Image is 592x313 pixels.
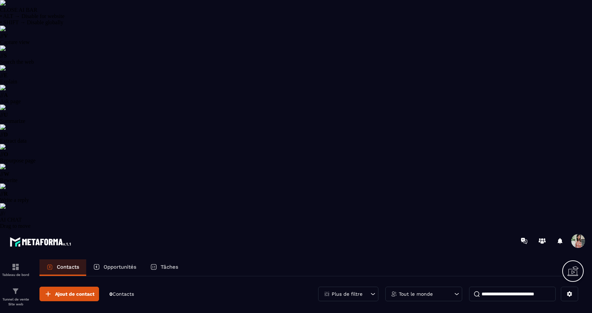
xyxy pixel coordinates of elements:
[2,258,29,282] a: formationformationTableau de bord
[113,291,134,297] span: Contacts
[143,259,185,276] a: Tâches
[109,291,134,297] p: 0
[39,287,99,301] button: Ajout de contact
[332,292,362,296] p: Plus de filtre
[104,264,136,270] p: Opportunités
[161,264,178,270] p: Tâches
[11,287,20,295] img: formation
[11,263,20,271] img: formation
[10,235,72,248] img: logo
[57,264,79,270] p: Contacts
[2,282,29,312] a: formationformationTunnel de vente Site web
[55,290,95,297] span: Ajout de contact
[399,292,433,296] p: Tout le monde
[86,259,143,276] a: Opportunités
[39,259,86,276] a: Contacts
[2,297,29,307] p: Tunnel de vente Site web
[2,273,29,277] p: Tableau de bord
